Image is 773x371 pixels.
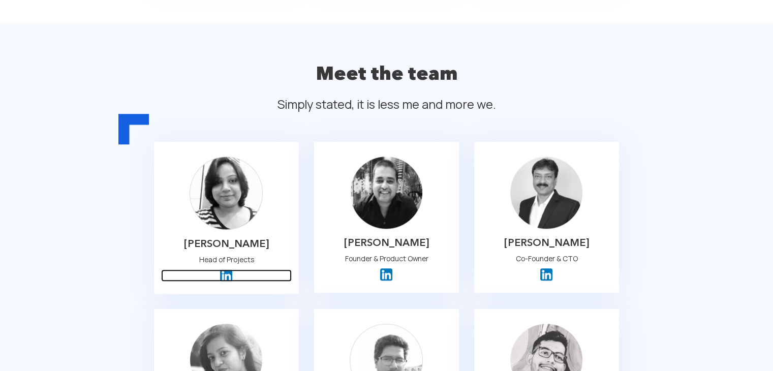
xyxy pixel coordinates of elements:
[540,268,552,281] img: ic_linkedin.png
[161,237,292,250] p: [PERSON_NAME]
[161,253,292,267] p: Head of Projects
[343,149,430,236] img: img_sandipan.png
[321,236,452,249] p: [PERSON_NAME]
[220,269,232,282] img: ic_linkedin.png
[380,268,392,281] img: ic_linkedin.png
[97,98,676,112] p: Simply stated, it is less me and more we.
[481,252,612,266] p: Co-Founder & CTO
[97,54,676,92] h2: Meet the team
[321,252,452,266] p: Founder & Product Owner
[481,236,612,249] p: [PERSON_NAME]
[182,149,270,237] img: img_titir.png
[503,149,590,236] img: img_subrata.png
